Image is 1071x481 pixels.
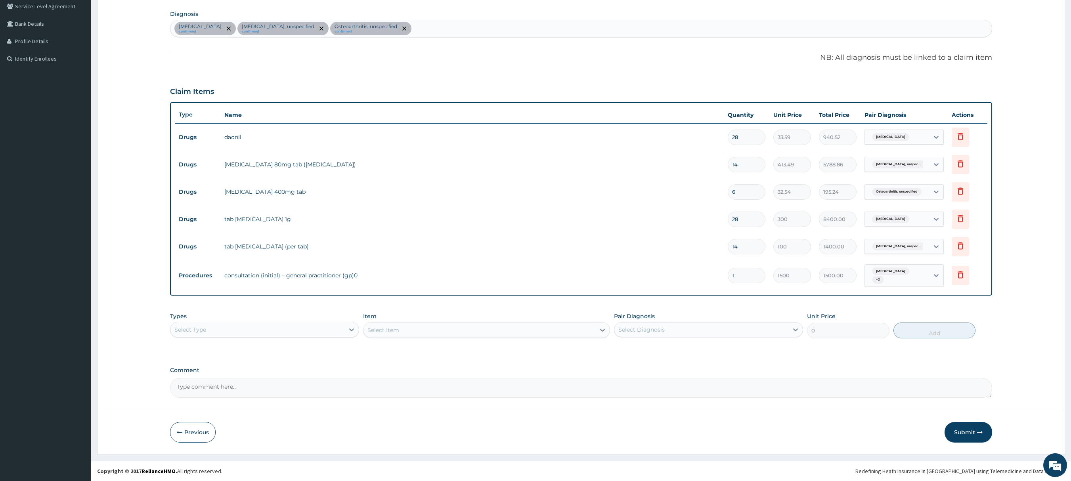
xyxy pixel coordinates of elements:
[97,468,177,475] strong: Copyright © 2017 .
[363,312,377,320] label: Item
[91,461,1071,481] footer: All rights reserved.
[179,30,222,34] small: confirmed
[948,107,987,123] th: Actions
[861,107,948,123] th: Pair Diagnosis
[618,326,665,334] div: Select Diagnosis
[220,184,724,200] td: [MEDICAL_DATA] 400mg tab
[945,422,992,443] button: Submit
[242,23,314,30] p: [MEDICAL_DATA], unspecified
[170,313,187,320] label: Types
[872,242,925,250] span: [MEDICAL_DATA], unspec...
[401,25,408,32] span: remove selection option
[872,133,909,141] span: [MEDICAL_DATA]
[4,216,151,244] textarea: Type your message and hit 'Enter'
[170,53,992,63] p: NB: All diagnosis must be linked to a claim item
[225,25,232,32] span: remove selection option
[220,239,724,254] td: tab [MEDICAL_DATA] (per tab)
[893,323,975,338] button: Add
[220,211,724,227] td: tab [MEDICAL_DATA] 1g
[170,367,992,374] label: Comment
[46,100,109,180] span: We're online!
[175,268,220,283] td: Procedures
[872,160,925,168] span: [MEDICAL_DATA], unspec...
[179,23,222,30] p: [MEDICAL_DATA]
[175,157,220,172] td: Drugs
[220,157,724,172] td: [MEDICAL_DATA] 80mg tab ([MEDICAL_DATA])
[130,4,149,23] div: Minimize live chat window
[807,312,836,320] label: Unit Price
[614,312,655,320] label: Pair Diagnosis
[220,129,724,145] td: daonil
[815,107,861,123] th: Total Price
[872,276,884,284] span: + 2
[170,422,216,443] button: Previous
[175,130,220,145] td: Drugs
[142,468,176,475] a: RelianceHMO
[41,44,133,55] div: Chat with us now
[175,239,220,254] td: Drugs
[335,23,397,30] p: Osteoarthritis, unspecified
[15,40,32,59] img: d_794563401_company_1708531726252_794563401
[170,10,198,18] label: Diagnosis
[242,30,314,34] small: confirmed
[769,107,815,123] th: Unit Price
[174,326,206,334] div: Select Type
[855,467,1065,475] div: Redefining Heath Insurance in [GEOGRAPHIC_DATA] using Telemedicine and Data Science!
[175,212,220,227] td: Drugs
[872,188,922,196] span: Osteoarthritis, unspecified
[318,25,325,32] span: remove selection option
[335,30,397,34] small: confirmed
[170,88,214,96] h3: Claim Items
[220,267,724,283] td: consultation (initial) – general practitioner (gp)0
[872,215,909,223] span: [MEDICAL_DATA]
[175,107,220,122] th: Type
[220,107,724,123] th: Name
[724,107,769,123] th: Quantity
[872,267,909,275] span: [MEDICAL_DATA]
[175,185,220,199] td: Drugs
